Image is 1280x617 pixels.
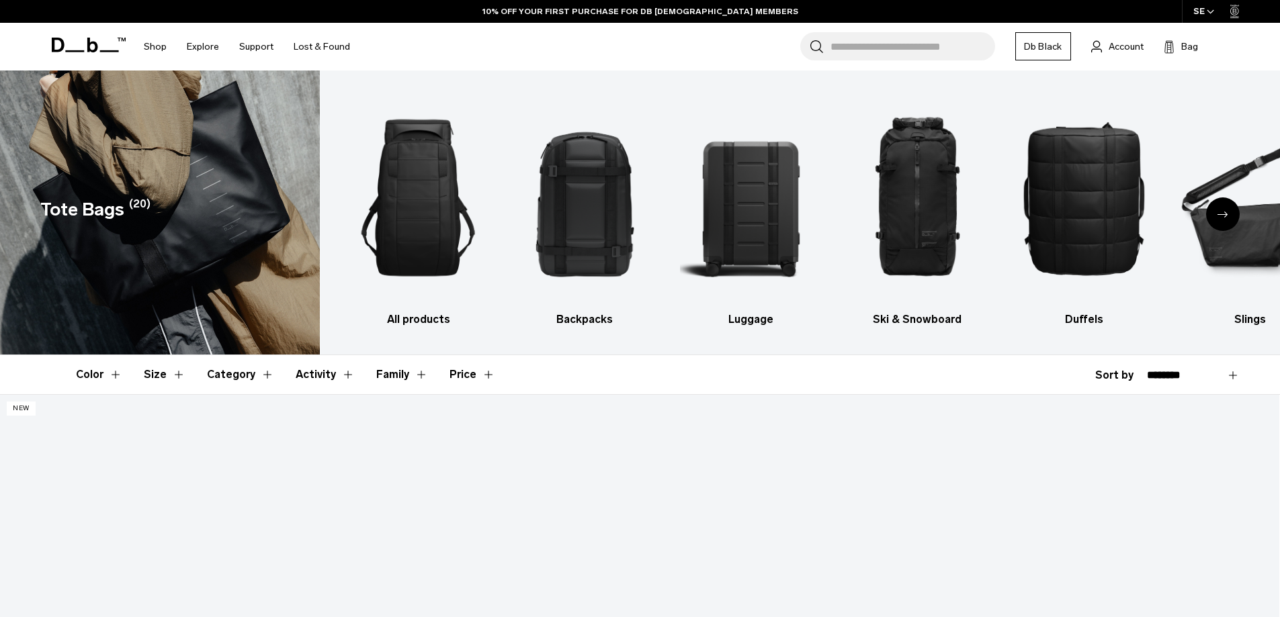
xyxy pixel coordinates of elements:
[450,355,495,394] button: Toggle Price
[1013,91,1156,305] img: Db
[144,355,185,394] button: Toggle Filter
[846,91,989,328] li: 4 / 10
[482,5,798,17] a: 10% OFF YOUR FIRST PURCHASE FOR DB [DEMOGRAPHIC_DATA] MEMBERS
[207,355,274,394] button: Toggle Filter
[680,91,823,305] img: Db
[1013,312,1156,328] h3: Duffels
[347,91,490,328] li: 1 / 10
[846,91,989,305] img: Db
[134,23,360,70] nav: Main Navigation
[513,91,656,328] a: Db Backpacks
[129,196,151,224] span: (20)
[144,23,167,70] a: Shop
[1013,91,1156,328] a: Db Duffels
[513,91,656,328] li: 2 / 10
[40,196,124,224] h1: Tote Bags
[347,312,490,328] h3: All products
[239,23,273,70] a: Support
[1181,40,1198,54] span: Bag
[680,91,823,328] a: Db Luggage
[1015,32,1071,60] a: Db Black
[1164,38,1198,54] button: Bag
[680,312,823,328] h3: Luggage
[1206,197,1240,231] div: Next slide
[513,312,656,328] h3: Backpacks
[296,355,355,394] button: Toggle Filter
[1091,38,1144,54] a: Account
[846,312,989,328] h3: Ski & Snowboard
[376,355,428,394] button: Toggle Filter
[1013,91,1156,328] li: 5 / 10
[294,23,350,70] a: Lost & Found
[513,91,656,305] img: Db
[1109,40,1144,54] span: Account
[347,91,490,305] img: Db
[347,91,490,328] a: Db All products
[7,401,36,416] p: New
[187,23,219,70] a: Explore
[846,91,989,328] a: Db Ski & Snowboard
[76,355,122,394] button: Toggle Filter
[680,91,823,328] li: 3 / 10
